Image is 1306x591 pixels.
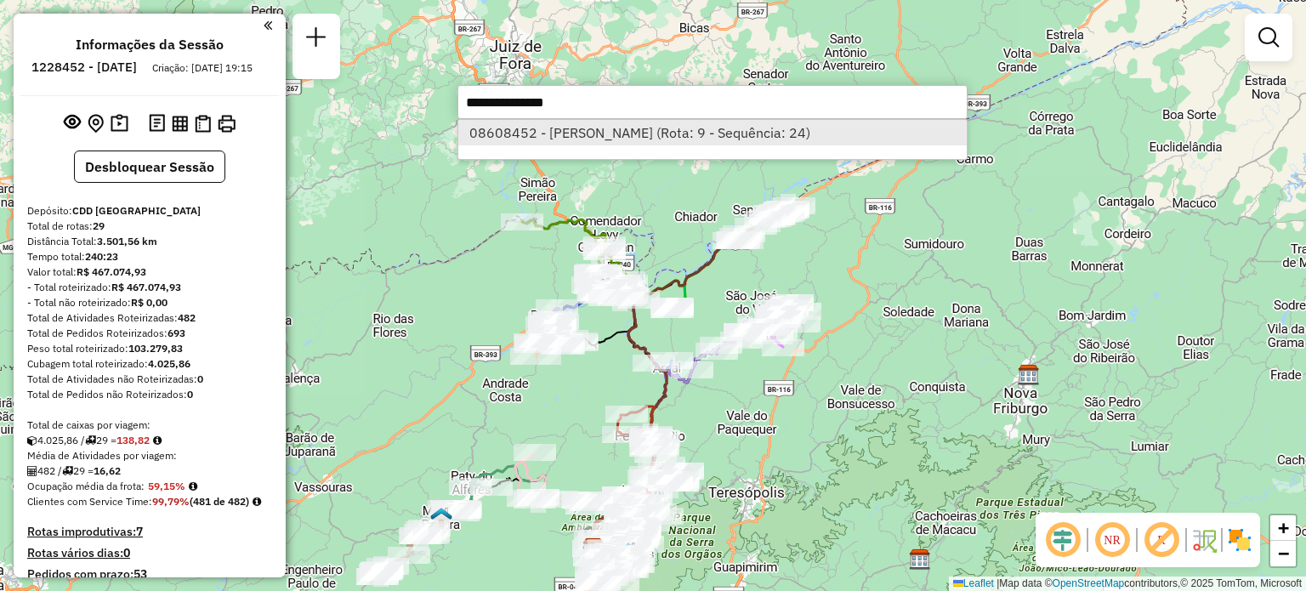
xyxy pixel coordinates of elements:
div: Peso total roteirizado: [27,341,272,356]
div: Valor total: [27,264,272,280]
strong: (481 de 482) [190,495,249,508]
img: CDD Petropolis [582,537,605,560]
strong: 16,62 [94,464,121,477]
h4: Informações da Sessão [76,37,224,53]
h4: Rotas improdutivas: [27,525,272,539]
div: Cubagem total roteirizado: [27,356,272,372]
i: Total de rotas [85,435,96,446]
h4: Rotas vários dias: [27,546,272,560]
strong: 7 [136,524,143,539]
div: Total de caixas por viagem: [27,418,272,433]
img: 520 UDC Light Petropolis Centro [617,542,639,564]
strong: R$ 467.074,93 [77,265,146,278]
strong: 4.025,86 [148,357,190,370]
button: Painel de Sugestão [107,111,132,137]
strong: 59,15% [148,480,185,492]
strong: 240:23 [85,250,118,263]
i: Total de rotas [62,466,73,476]
div: - Total roteirizado: [27,280,272,295]
button: Logs desbloquear sessão [145,111,168,137]
button: Imprimir Rotas [214,111,239,136]
div: Total de Atividades não Roteirizadas: [27,372,272,387]
div: Total de Pedidos não Roteirizados: [27,387,272,402]
h4: Pedidos com prazo: [27,567,147,582]
button: Desbloquear Sessão [74,151,225,183]
div: Map data © contributors,© 2025 TomTom, Microsoft [949,577,1306,591]
img: CDI Macacu [909,548,931,571]
strong: 0 [197,372,203,385]
i: Meta Caixas/viagem: 171,10 Diferença: -32,28 [153,435,162,446]
img: Três Rios [592,277,614,299]
strong: R$ 467.074,93 [111,281,181,293]
h6: 1228452 - [DATE] [31,60,137,75]
button: Centralizar mapa no depósito ou ponto de apoio [84,111,107,137]
a: Clique aqui para minimizar o painel [264,15,272,35]
button: Visualizar Romaneio [191,111,214,136]
img: Fluxo de ruas [1190,526,1218,554]
div: 482 / 29 = [27,463,272,479]
span: | [997,577,999,589]
span: Exibir rótulo [1141,520,1182,560]
a: Leaflet [953,577,994,589]
img: CDD Nova Friburgo [1018,364,1040,386]
span: Clientes com Service Time: [27,495,152,508]
img: Miguel Pereira [430,507,452,529]
li: [object Object] [458,120,967,145]
div: Total de Atividades Roteirizadas: [27,310,272,326]
span: + [1278,517,1289,538]
span: − [1278,543,1289,564]
button: Visualizar relatório de Roteirização [168,111,191,134]
strong: 99,79% [152,495,190,508]
strong: 0 [187,388,193,401]
img: Exibir/Ocultar setores [1226,526,1253,554]
strong: R$ 0,00 [131,296,168,309]
span: Ocupação média da frota: [27,480,145,492]
i: Total de Atividades [27,466,37,476]
div: Criação: [DATE] 19:15 [145,60,259,76]
a: Nova sessão e pesquisa [299,20,333,59]
strong: 29 [93,219,105,232]
strong: 138,82 [116,434,150,446]
strong: 3.501,56 km [97,235,157,247]
div: Total de Pedidos Roteirizados: [27,326,272,341]
span: Ocultar NR [1092,520,1133,560]
a: Exibir filtros [1252,20,1286,54]
a: OpenStreetMap [1053,577,1125,589]
strong: CDD [GEOGRAPHIC_DATA] [72,204,201,217]
div: Distância Total: [27,234,272,249]
a: Zoom out [1270,541,1296,566]
div: 4.025,86 / 29 = [27,433,272,448]
strong: 0 [123,545,130,560]
div: Total de rotas: [27,219,272,234]
span: Ocultar deslocamento [1042,520,1083,560]
a: Zoom in [1270,515,1296,541]
div: Depósito: [27,203,272,219]
strong: 482 [178,311,196,324]
div: Tempo total: [27,249,272,264]
strong: 53 [133,566,147,582]
em: Média calculada utilizando a maior ocupação (%Peso ou %Cubagem) de cada rota da sessão. Rotas cro... [189,481,197,492]
div: - Total não roteirizado: [27,295,272,310]
strong: 103.279,83 [128,342,183,355]
strong: 693 [168,327,185,339]
div: Média de Atividades por viagem: [27,448,272,463]
em: Rotas cross docking consideradas [253,497,261,507]
i: Cubagem total roteirizado [27,435,37,446]
ul: Option List [458,120,967,145]
button: Exibir sessão original [60,110,84,137]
